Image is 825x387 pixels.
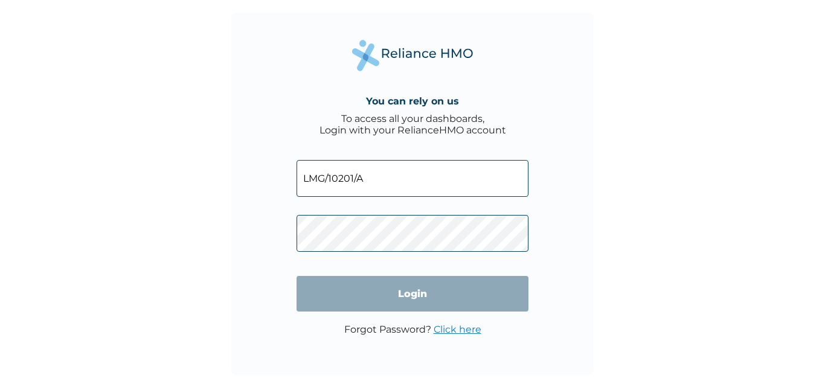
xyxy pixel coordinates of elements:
p: Forgot Password? [344,324,481,335]
h4: You can rely on us [366,95,459,107]
img: Reliance Health's Logo [352,40,473,71]
input: Email address or HMO ID [297,160,528,197]
div: To access all your dashboards, Login with your RelianceHMO account [319,113,506,136]
input: Login [297,276,528,312]
a: Click here [434,324,481,335]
